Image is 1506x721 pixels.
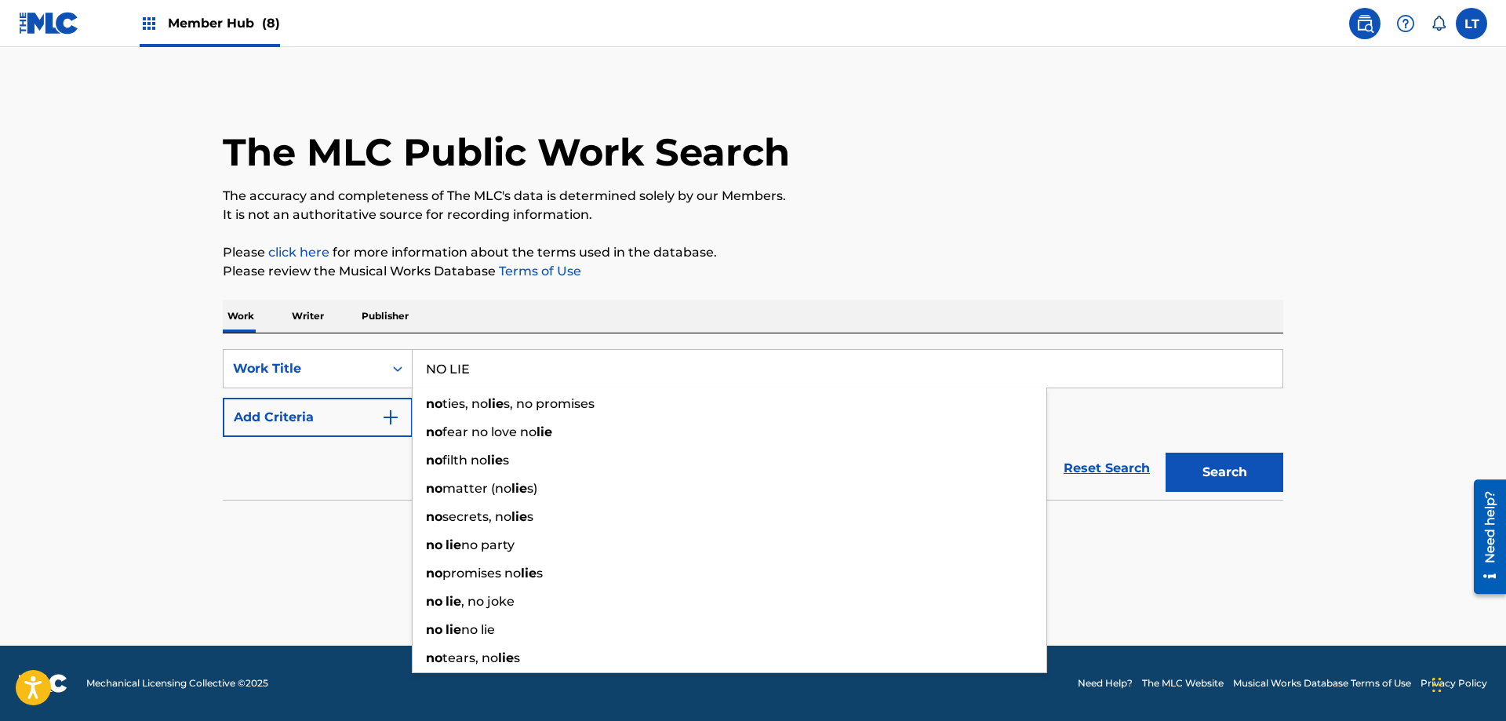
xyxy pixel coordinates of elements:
[1142,676,1224,690] a: The MLC Website
[442,453,487,468] span: filth no
[223,398,413,437] button: Add Criteria
[168,14,280,32] span: Member Hub
[1456,8,1487,39] div: User Menu
[19,12,79,35] img: MLC Logo
[1396,14,1415,33] img: help
[488,396,504,411] strong: lie
[442,424,537,439] span: fear no love no
[86,676,268,690] span: Mechanical Licensing Collective © 2025
[426,566,442,581] strong: no
[496,264,581,279] a: Terms of Use
[233,359,374,378] div: Work Title
[223,187,1283,206] p: The accuracy and completeness of The MLC's data is determined solely by our Members.
[223,206,1283,224] p: It is not an authoritative source for recording information.
[1428,646,1506,721] iframe: Chat Widget
[521,566,537,581] strong: lie
[381,408,400,427] img: 9d2ae6d4665cec9f34b9.svg
[426,453,442,468] strong: no
[140,14,158,33] img: Top Rightsholders
[1233,676,1411,690] a: Musical Works Database Terms of Use
[357,300,413,333] p: Publisher
[527,509,533,524] span: s
[461,622,495,637] span: no lie
[1166,453,1283,492] button: Search
[268,245,329,260] a: click here
[1355,14,1374,33] img: search
[223,349,1283,500] form: Search Form
[223,300,259,333] p: Work
[426,622,442,637] strong: no
[461,594,515,609] span: , no joke
[223,243,1283,262] p: Please for more information about the terms used in the database.
[1462,472,1506,603] iframe: Resource Center
[426,594,442,609] strong: no
[1432,661,1442,708] div: Drag
[1056,451,1158,486] a: Reset Search
[287,300,329,333] p: Writer
[1390,8,1421,39] div: Help
[511,481,527,496] strong: lie
[426,537,442,552] strong: no
[537,566,543,581] span: s
[504,396,595,411] span: s, no promises
[223,129,790,176] h1: The MLC Public Work Search
[426,396,442,411] strong: no
[426,424,442,439] strong: no
[19,674,67,693] img: logo
[223,262,1283,281] p: Please review the Musical Works Database
[527,481,537,496] span: s)
[461,537,515,552] span: no party
[514,650,520,665] span: s
[1421,676,1487,690] a: Privacy Policy
[442,396,488,411] span: ties, no
[426,650,442,665] strong: no
[446,622,461,637] strong: lie
[446,594,461,609] strong: lie
[537,424,552,439] strong: lie
[442,650,498,665] span: tears, no
[442,509,511,524] span: secrets, no
[511,509,527,524] strong: lie
[1431,16,1446,31] div: Notifications
[1349,8,1380,39] a: Public Search
[487,453,503,468] strong: lie
[498,650,514,665] strong: lie
[446,537,461,552] strong: lie
[426,509,442,524] strong: no
[426,481,442,496] strong: no
[503,453,509,468] span: s
[442,481,511,496] span: matter (no
[262,16,280,31] span: (8)
[1078,676,1133,690] a: Need Help?
[442,566,521,581] span: promises no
